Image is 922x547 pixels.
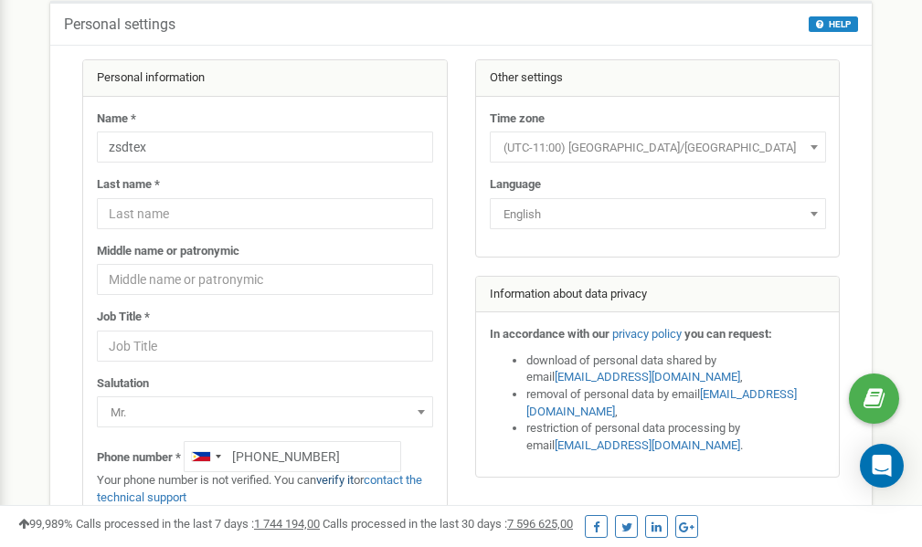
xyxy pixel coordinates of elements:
[526,387,797,418] a: [EMAIL_ADDRESS][DOMAIN_NAME]
[490,198,826,229] span: English
[490,110,545,128] label: Time zone
[476,277,840,313] div: Information about data privacy
[97,110,136,128] label: Name *
[496,202,820,227] span: English
[526,352,826,386] li: download of personal data shared by email ,
[97,473,422,504] a: contact the technical support
[18,517,73,531] span: 99,989%
[526,420,826,454] li: restriction of personal data processing by email .
[526,386,826,420] li: removal of personal data by email ,
[97,449,181,467] label: Phone number *
[185,442,227,471] div: Telephone country code
[97,198,433,229] input: Last name
[97,131,433,163] input: Name
[555,370,740,384] a: [EMAIL_ADDRESS][DOMAIN_NAME]
[97,176,160,194] label: Last name *
[684,327,772,341] strong: you can request:
[83,60,447,97] div: Personal information
[490,327,609,341] strong: In accordance with our
[490,131,826,163] span: (UTC-11:00) Pacific/Midway
[76,517,320,531] span: Calls processed in the last 7 days :
[97,396,433,427] span: Mr.
[612,327,682,341] a: privacy policy
[97,264,433,295] input: Middle name or patronymic
[323,517,573,531] span: Calls processed in the last 30 days :
[860,444,904,488] div: Open Intercom Messenger
[490,176,541,194] label: Language
[809,16,858,32] button: HELP
[97,331,433,362] input: Job Title
[555,438,740,452] a: [EMAIL_ADDRESS][DOMAIN_NAME]
[476,60,840,97] div: Other settings
[507,517,573,531] u: 7 596 625,00
[97,243,239,260] label: Middle name or patronymic
[97,309,150,326] label: Job Title *
[103,400,427,426] span: Mr.
[316,473,354,487] a: verify it
[496,135,820,161] span: (UTC-11:00) Pacific/Midway
[64,16,175,33] h5: Personal settings
[184,441,401,472] input: +1-800-555-55-55
[97,472,433,506] p: Your phone number is not verified. You can or
[254,517,320,531] u: 1 744 194,00
[97,375,149,393] label: Salutation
